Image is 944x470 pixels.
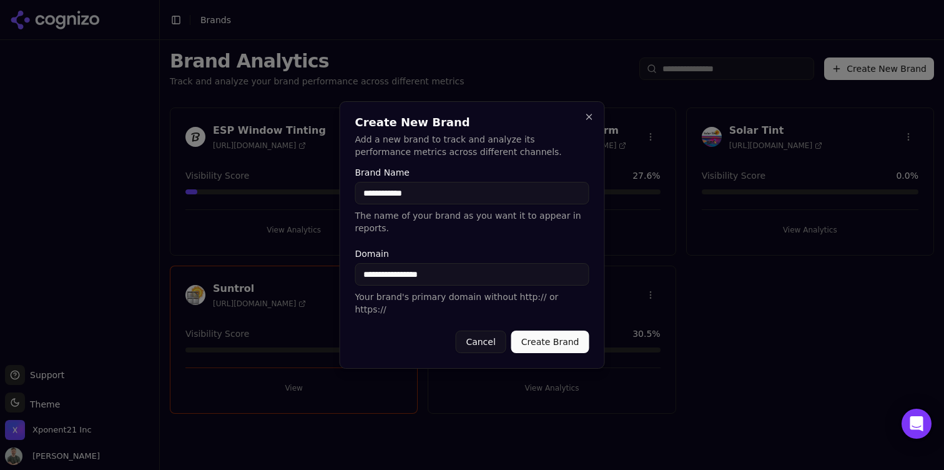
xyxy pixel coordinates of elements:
[355,209,589,234] p: The name of your brand as you want it to appear in reports.
[355,133,589,158] p: Add a new brand to track and analyze its performance metrics across different channels.
[355,249,589,258] label: Domain
[455,331,506,353] button: Cancel
[355,117,589,128] h2: Create New Brand
[511,331,589,353] button: Create Brand
[355,168,589,177] label: Brand Name
[355,291,589,316] p: Your brand's primary domain without http:// or https://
